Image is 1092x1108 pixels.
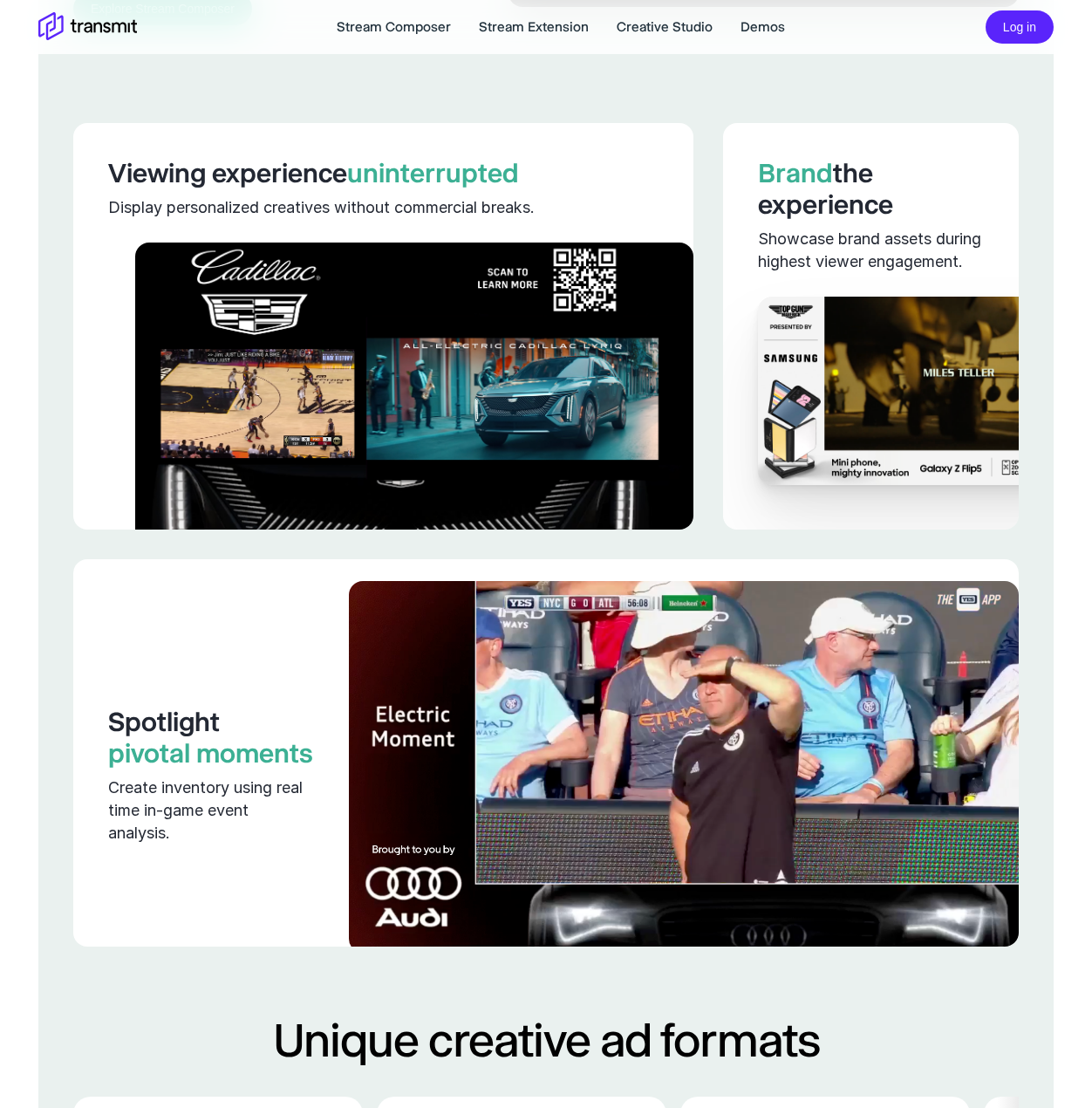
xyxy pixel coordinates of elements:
img: pip ad [135,243,693,592]
div: Display personalized creatives without commercial breaks. [108,196,659,219]
button: Log in [986,10,1054,44]
a: Stream Composer [337,17,451,38]
a: Log in [986,17,1054,34]
img: football headcoach [349,581,1019,953]
span: Brand [758,157,833,189]
a: Demos [741,17,785,38]
a: Creative Studio [617,17,713,38]
h3: Spotlight [108,707,314,769]
a: Stream Extension [479,17,589,38]
h3: Viewing experience [108,158,659,189]
span: pivotal moments [108,737,313,769]
h2: Unique creative ad formats [73,1009,1019,1070]
div: Showcase brand assets during highest viewer engagement. [758,228,984,273]
span: uninterrupted [347,157,519,189]
h3: the experience [758,158,901,221]
div: Create inventory using real time in-game event analysis. [108,776,314,845]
